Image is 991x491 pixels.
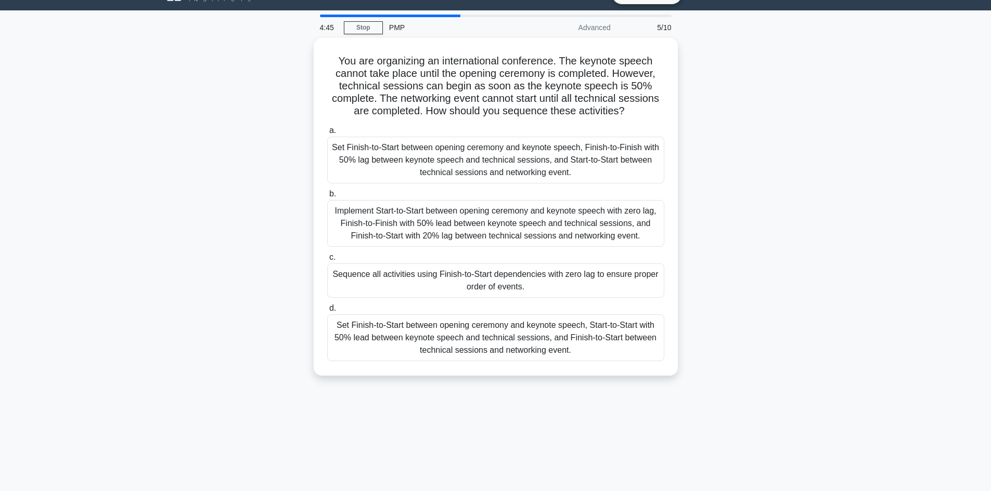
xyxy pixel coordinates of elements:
span: c. [329,253,336,261]
div: Implement Start-to-Start between opening ceremony and keynote speech with zero lag, Finish-to-Fin... [327,200,664,247]
a: Stop [344,21,383,34]
div: Set Finish-to-Start between opening ceremony and keynote speech, Start-to-Start with 50% lead bet... [327,314,664,361]
span: d. [329,303,336,312]
span: a. [329,126,336,135]
h5: You are organizing an international conference. The keynote speech cannot take place until the op... [326,55,665,118]
div: 4:45 [314,17,344,38]
div: PMP [383,17,526,38]
div: Advanced [526,17,617,38]
div: Set Finish-to-Start between opening ceremony and keynote speech, Finish-to-Finish with 50% lag be... [327,137,664,183]
div: 5/10 [617,17,678,38]
div: Sequence all activities using Finish-to-Start dependencies with zero lag to ensure proper order o... [327,263,664,298]
span: b. [329,189,336,198]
